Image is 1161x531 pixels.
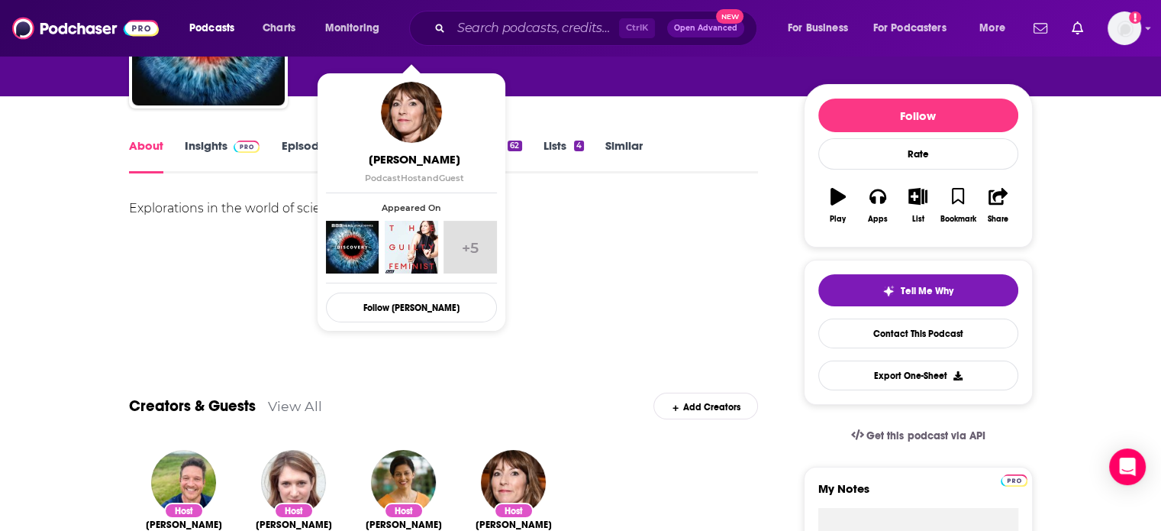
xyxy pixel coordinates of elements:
img: Podchaser Pro [234,141,260,153]
img: Lucy Cooke [381,82,442,143]
button: open menu [777,16,867,40]
button: Apps [858,178,898,233]
div: List [912,215,924,224]
span: Monitoring [325,18,379,39]
div: Host [274,503,314,519]
div: Search podcasts, credits, & more... [424,11,772,46]
a: Devi Sridhar [366,519,442,531]
a: View All [268,398,322,414]
div: Add Creators [653,393,758,419]
a: Pro website [1001,472,1027,487]
a: +5 [443,221,496,274]
button: Follow [PERSON_NAME] [326,293,497,322]
img: The Guilty Feminist [385,221,437,274]
span: Get this podcast via API [866,429,985,442]
span: and [421,173,439,183]
img: Ben Garrod [151,450,216,515]
span: Open Advanced [674,24,737,32]
label: My Notes [818,481,1018,508]
a: Lists4 [543,138,584,173]
button: Bookmark [938,178,978,233]
img: User Profile [1108,11,1141,45]
button: Follow [818,99,1018,132]
a: Show notifications dropdown [1027,15,1053,41]
span: Podcast Host Guest [365,173,464,183]
img: tell me why sparkle [882,285,895,297]
span: More [979,18,1005,39]
div: Bookmark [940,215,976,224]
div: Share [988,215,1008,224]
span: Charts [263,18,295,39]
input: Search podcasts, credits, & more... [451,16,619,40]
a: Lucy Cooke [476,519,552,531]
a: Show notifications dropdown [1066,15,1089,41]
svg: Add a profile image [1129,11,1141,24]
button: Share [978,178,1017,233]
button: List [898,178,937,233]
button: Play [818,178,858,233]
button: Show profile menu [1108,11,1141,45]
a: Episodes839 [281,138,357,173]
div: Explorations in the world of science. [129,198,759,219]
span: Logged in as StraussPodchaser [1108,11,1141,45]
button: open menu [969,16,1024,40]
a: [PERSON_NAME]PodcastHostandGuest [329,152,500,183]
div: Host [164,503,204,519]
span: New [716,9,743,24]
span: For Podcasters [873,18,947,39]
button: Open AdvancedNew [667,19,744,37]
span: [PERSON_NAME] [329,152,500,167]
button: Export One-Sheet [818,361,1018,390]
a: Charts [253,16,305,40]
div: Host [494,503,534,519]
span: [PERSON_NAME] [256,519,332,531]
button: open menu [314,16,399,40]
span: Podcasts [189,18,234,39]
span: For Business [788,18,848,39]
img: Discovery [326,221,379,274]
span: [PERSON_NAME] [366,519,442,531]
div: 4 [574,141,584,151]
span: Ctrl K [619,18,655,38]
img: Podchaser - Follow, Share and Rate Podcasts [12,14,159,43]
div: 62 [508,141,521,151]
span: [PERSON_NAME] [146,519,222,531]
div: Host [384,503,424,519]
a: Jane Chambers [256,519,332,531]
a: Creators & Guests [129,397,256,416]
span: Tell Me Why [901,285,953,297]
a: About [129,138,163,173]
a: InsightsPodchaser Pro [185,138,260,173]
a: Ben Garrod [146,519,222,531]
div: Open Intercom Messenger [1109,448,1146,485]
a: Similar [605,138,643,173]
div: Play [830,215,846,224]
img: Lucy Cooke [481,450,546,515]
div: Rate [818,138,1018,170]
div: Apps [868,215,888,224]
button: open menu [179,16,254,40]
img: Jane Chambers [261,450,326,515]
img: Podchaser Pro [1001,474,1027,487]
span: Appeared On [326,202,497,213]
button: open menu [863,16,969,40]
a: Contact This Podcast [818,319,1018,348]
button: tell me why sparkleTell Me Why [818,274,1018,306]
img: Devi Sridhar [371,450,436,515]
span: [PERSON_NAME] [476,519,552,531]
a: Get this podcast via API [839,417,998,455]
